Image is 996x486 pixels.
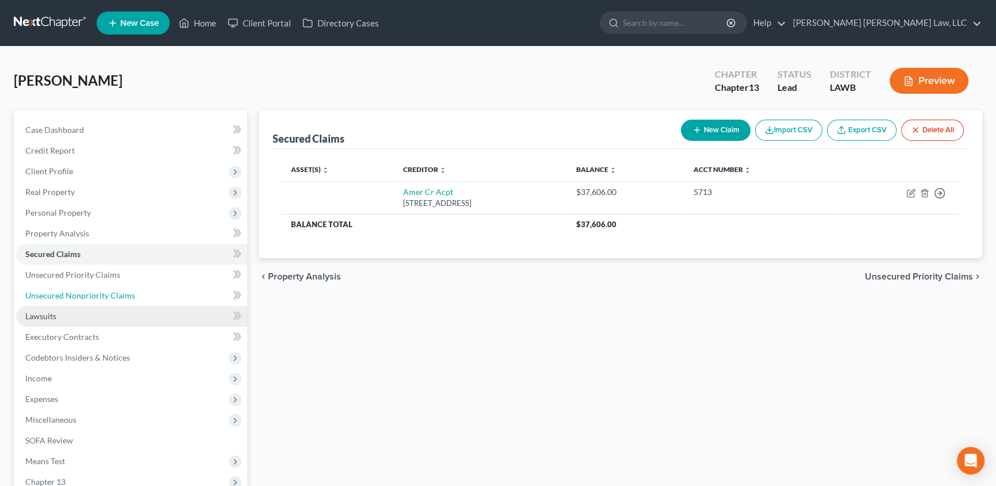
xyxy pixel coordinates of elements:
a: [PERSON_NAME] [PERSON_NAME] Law, LLC [787,13,982,33]
span: Codebtors Insiders & Notices [25,353,130,362]
div: Lead [777,81,811,94]
div: LAWB [830,81,871,94]
a: Unsecured Nonpriority Claims [16,285,247,306]
div: Chapter [715,81,759,94]
button: Unsecured Priority Claims chevron_right [865,272,982,281]
span: Expenses [25,394,58,404]
a: Asset(s) unfold_more [291,165,329,174]
span: Secured Claims [25,249,81,259]
span: Real Property [25,187,75,197]
a: Amer Cr Acpt [403,187,453,197]
a: Home [173,13,222,33]
a: Lawsuits [16,306,247,327]
a: Balance unfold_more [576,165,616,174]
div: Chapter [715,68,759,81]
a: Export CSV [827,120,897,141]
a: Credit Report [16,140,247,161]
a: Executory Contracts [16,327,247,347]
div: Status [777,68,811,81]
i: unfold_more [439,167,446,174]
span: New Case [120,19,159,28]
span: Case Dashboard [25,125,84,135]
span: SOFA Review [25,435,73,445]
button: Import CSV [755,120,822,141]
span: Client Profile [25,166,73,176]
span: [PERSON_NAME] [14,72,122,89]
a: Acct Number unfold_more [694,165,751,174]
div: 5713 [694,186,826,198]
div: [STREET_ADDRESS] [403,198,558,209]
div: District [830,68,871,81]
th: Balance Total [282,214,567,235]
a: Directory Cases [297,13,385,33]
span: $37,606.00 [576,220,616,229]
a: Case Dashboard [16,120,247,140]
i: unfold_more [322,167,329,174]
i: unfold_more [610,167,616,174]
span: 13 [749,82,759,93]
i: chevron_left [259,272,268,281]
i: chevron_right [973,272,982,281]
input: Search by name... [623,12,728,33]
button: Preview [890,68,968,94]
span: Property Analysis [25,228,89,238]
span: Means Test [25,456,65,466]
span: Personal Property [25,208,91,217]
div: Open Intercom Messenger [957,447,984,474]
button: chevron_left Property Analysis [259,272,341,281]
a: Property Analysis [16,223,247,244]
span: Lawsuits [25,311,56,321]
span: Executory Contracts [25,332,99,342]
a: Help [748,13,786,33]
a: Creditor unfold_more [403,165,446,174]
span: Income [25,373,52,383]
span: Unsecured Priority Claims [865,272,973,281]
span: Credit Report [25,146,75,155]
div: Secured Claims [273,132,344,146]
span: Unsecured Nonpriority Claims [25,290,135,300]
i: unfold_more [744,167,751,174]
div: $37,606.00 [576,186,675,198]
a: SOFA Review [16,430,247,451]
a: Unsecured Priority Claims [16,265,247,285]
span: Unsecured Priority Claims [25,270,120,280]
button: New Claim [681,120,750,141]
a: Secured Claims [16,244,247,265]
span: Property Analysis [268,272,341,281]
span: Miscellaneous [25,415,76,424]
a: Client Portal [222,13,297,33]
button: Delete All [901,120,964,141]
